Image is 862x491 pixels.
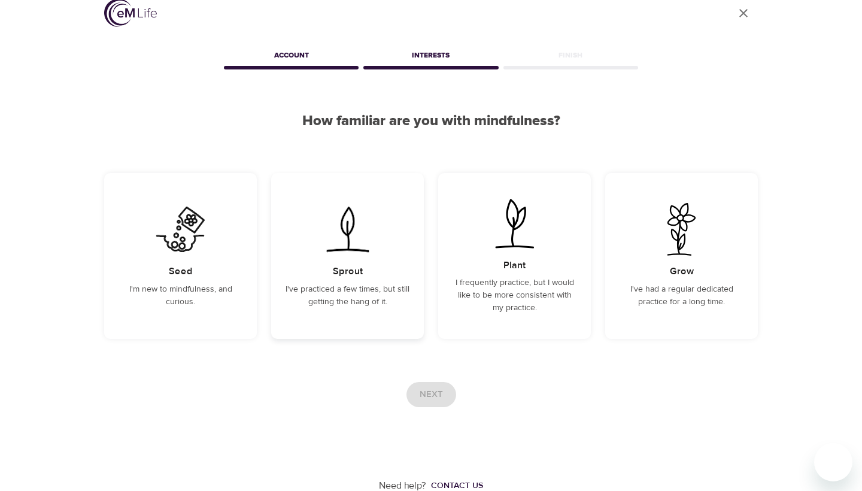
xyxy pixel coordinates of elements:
h5: Sprout [333,265,363,278]
p: I frequently practice, but I would like to be more consistent with my practice. [453,277,576,314]
p: I'm new to mindfulness, and curious. [119,283,242,308]
p: I've had a regular dedicated practice for a long time. [620,283,743,308]
img: I frequently practice, but I would like to be more consistent with my practice. [484,197,545,250]
img: I've had a regular dedicated practice for a long time. [651,203,712,256]
h5: Seed [169,265,193,278]
h2: How familiar are you with mindfulness? [104,113,758,130]
div: I've practiced a few times, but still getting the hang of it.SproutI've practiced a few times, bu... [271,173,424,339]
div: I frequently practice, but I would like to be more consistent with my practice.PlantI frequently ... [438,173,591,339]
div: I'm new to mindfulness, and curious.SeedI'm new to mindfulness, and curious. [104,173,257,339]
img: I'm new to mindfulness, and curious. [150,203,211,256]
img: I've practiced a few times, but still getting the hang of it. [317,203,378,256]
iframe: Button to launch messaging window [814,443,852,481]
h5: Grow [670,265,694,278]
p: I've practiced a few times, but still getting the hang of it. [286,283,409,308]
h5: Plant [503,259,526,272]
div: I've had a regular dedicated practice for a long time.GrowI've had a regular dedicated practice f... [605,173,758,339]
